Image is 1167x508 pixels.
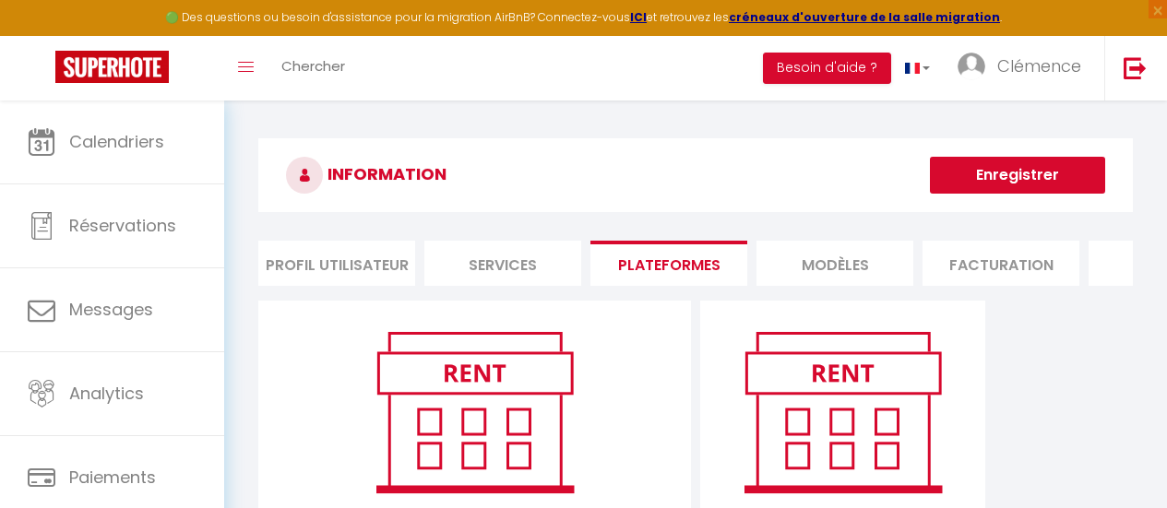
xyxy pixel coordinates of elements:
[729,9,1000,25] a: créneaux d'ouverture de la salle migration
[69,298,153,321] span: Messages
[357,324,592,501] img: rent.png
[923,241,1079,286] li: Facturation
[424,241,581,286] li: Services
[590,241,747,286] li: Plateformes
[944,36,1104,100] a: ... Clémence
[756,241,913,286] li: MODÈLES
[930,157,1105,194] button: Enregistrer
[1124,56,1147,79] img: logout
[258,138,1133,212] h3: INFORMATION
[69,466,156,489] span: Paiements
[725,324,960,501] img: rent.png
[958,53,985,80] img: ...
[55,51,169,83] img: Super Booking
[268,36,359,100] a: Chercher
[763,53,891,84] button: Besoin d'aide ?
[69,382,144,405] span: Analytics
[997,54,1081,77] span: Clémence
[258,241,415,286] li: Profil Utilisateur
[69,214,176,237] span: Réservations
[630,9,647,25] a: ICI
[69,130,164,153] span: Calendriers
[281,56,345,76] span: Chercher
